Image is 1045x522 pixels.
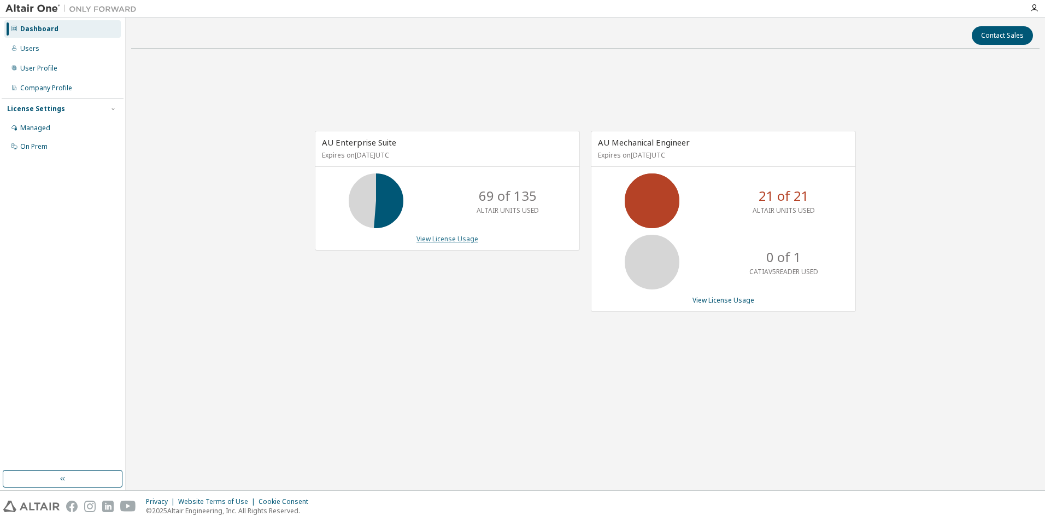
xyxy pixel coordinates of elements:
img: instagram.svg [84,501,96,512]
p: Expires on [DATE] UTC [598,150,846,160]
img: facebook.svg [66,501,78,512]
p: ALTAIR UNITS USED [477,206,539,215]
div: On Prem [20,142,48,151]
p: Expires on [DATE] UTC [322,150,570,160]
a: View License Usage [416,234,478,243]
div: Dashboard [20,25,58,33]
p: 69 of 135 [479,187,537,205]
div: Cookie Consent [259,497,315,506]
button: Contact Sales [972,26,1033,45]
div: Managed [20,124,50,132]
div: Company Profile [20,84,72,92]
p: © 2025 Altair Engineering, Inc. All Rights Reserved. [146,506,315,515]
img: youtube.svg [120,501,136,512]
img: altair_logo.svg [3,501,60,512]
img: linkedin.svg [102,501,114,512]
a: View License Usage [692,295,754,305]
p: 21 of 21 [759,187,809,205]
span: AU Mechanical Engineer [598,137,690,148]
div: Users [20,44,39,53]
div: Privacy [146,497,178,506]
p: CATIAV5READER USED [749,267,818,276]
span: AU Enterprise Suite [322,137,396,148]
div: User Profile [20,64,57,73]
p: ALTAIR UNITS USED [753,206,815,215]
div: Website Terms of Use [178,497,259,506]
div: License Settings [7,105,65,113]
img: Altair One [5,3,142,14]
p: 0 of 1 [766,248,801,266]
